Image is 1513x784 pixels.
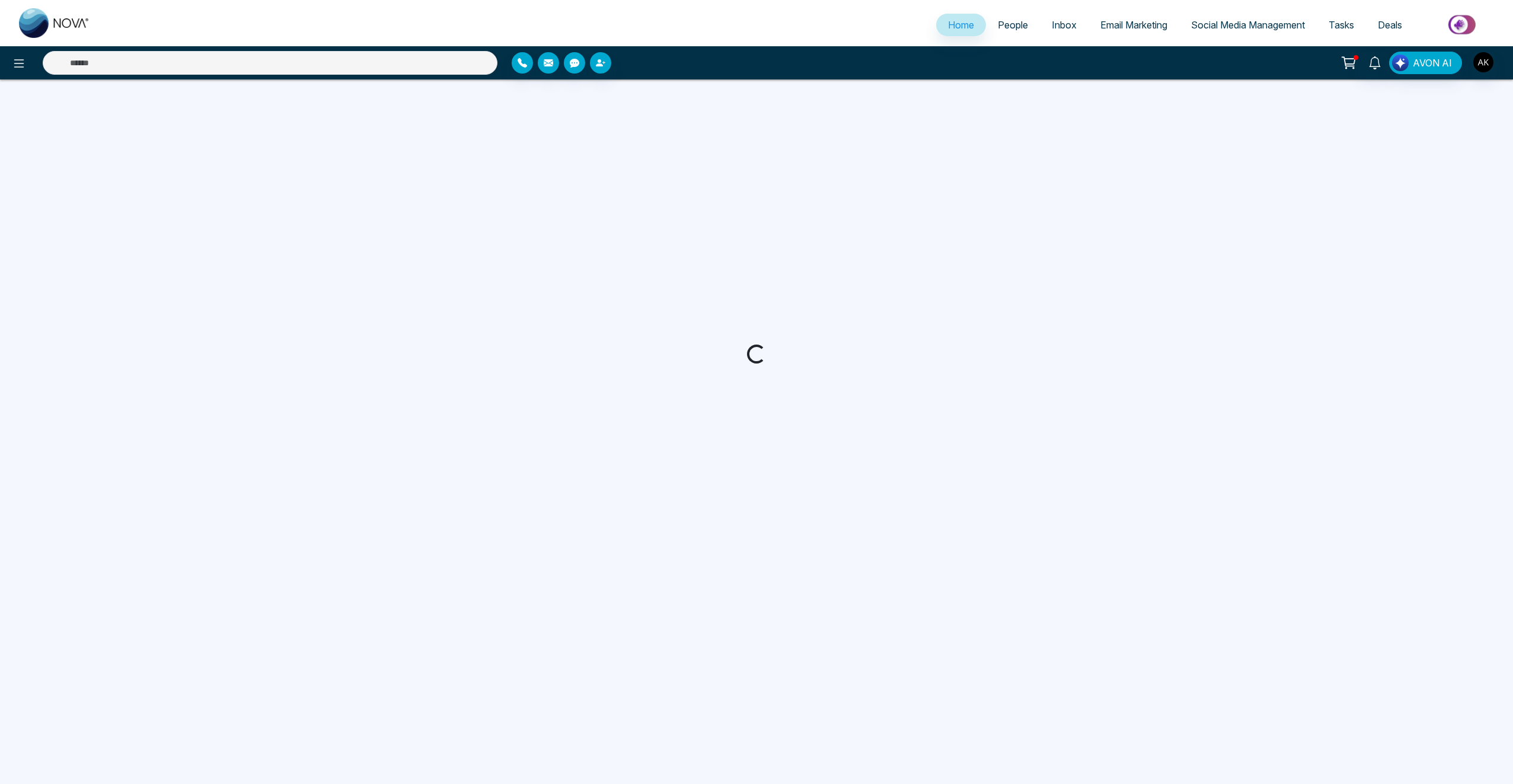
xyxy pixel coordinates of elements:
span: Social Media Management [1191,19,1305,31]
button: AVON AI [1389,52,1462,74]
span: Deals [1378,19,1402,31]
a: Inbox [1040,14,1089,36]
a: Social Media Management [1179,14,1317,36]
span: Inbox [1052,19,1077,31]
span: People [998,19,1028,31]
a: Tasks [1317,14,1366,36]
span: Home [948,19,974,31]
img: Lead Flow [1392,55,1409,71]
span: AVON AI [1413,56,1452,70]
a: People [986,14,1040,36]
img: Market-place.gif [1420,11,1506,38]
span: Tasks [1329,19,1354,31]
img: Nova CRM Logo [19,8,90,38]
img: User Avatar [1473,52,1493,72]
a: Home [936,14,986,36]
span: Email Marketing [1100,19,1167,31]
a: Email Marketing [1089,14,1179,36]
a: Deals [1366,14,1414,36]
